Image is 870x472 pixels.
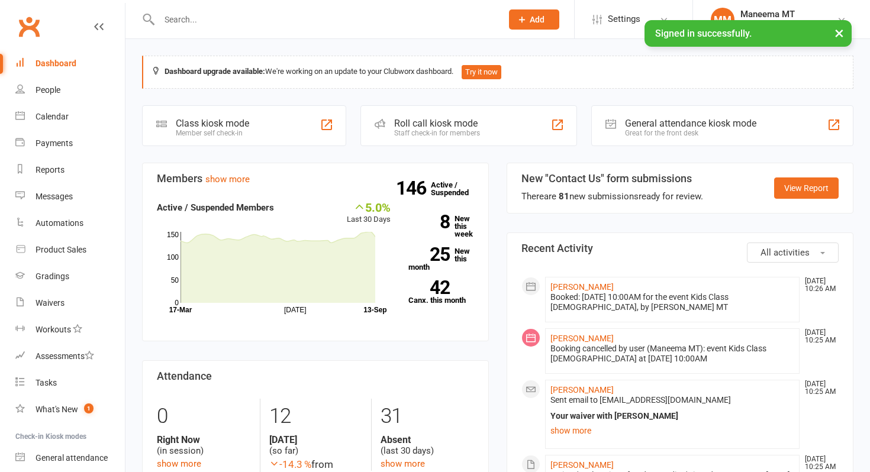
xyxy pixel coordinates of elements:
[36,165,65,174] div: Reports
[36,59,76,68] div: Dashboard
[269,434,363,445] strong: [DATE]
[550,292,794,312] div: Booked: [DATE] 10:00AM for the event Kids Class [DEMOGRAPHIC_DATA], by [PERSON_NAME] MT
[408,215,475,238] a: 8New this week
[761,247,810,258] span: All activities
[165,67,265,76] strong: Dashboard upgrade available:
[408,213,450,231] strong: 8
[15,77,125,104] a: People
[550,395,731,405] span: Sent email to [EMAIL_ADDRESS][DOMAIN_NAME]
[394,129,480,137] div: Staff check-in for members
[15,316,125,343] a: Workouts
[530,15,544,24] span: Add
[408,279,450,296] strong: 42
[608,6,640,33] span: Settings
[176,118,249,129] div: Class kiosk mode
[521,189,703,203] div: There are new submissions ready for review.
[431,172,483,205] a: 146Active / Suspended
[36,85,60,95] div: People
[15,157,125,183] a: Reports
[84,403,94,413] span: 1
[550,344,794,364] div: Booking cancelled by user (Maneema MT): event Kids Class [DEMOGRAPHIC_DATA] at [DATE] 10:00AM
[655,28,752,39] span: Signed in successfully.
[14,12,44,41] a: Clubworx
[142,56,853,89] div: We're working on an update to your Clubworx dashboard.
[157,399,251,434] div: 0
[176,129,249,137] div: Member self check-in
[747,243,839,263] button: All activities
[36,218,83,228] div: Automations
[205,174,250,185] a: show more
[15,396,125,423] a: What's New1
[15,237,125,263] a: Product Sales
[36,453,108,463] div: General attendance
[36,138,73,148] div: Payments
[550,385,614,395] a: [PERSON_NAME]
[740,20,821,30] div: [PERSON_NAME] Thai
[799,329,838,344] time: [DATE] 10:25 AM
[15,445,125,471] a: General attendance kiosk mode
[550,422,794,439] a: show more
[269,458,311,470] span: -14.3 %
[15,263,125,290] a: Gradings
[625,129,756,137] div: Great for the front desk
[711,8,734,31] div: MM
[521,173,703,185] h3: New "Contact Us" form submissions
[157,202,274,213] strong: Active / Suspended Members
[799,455,838,471] time: [DATE] 10:25 AM
[36,378,57,387] div: Tasks
[509,9,559,30] button: Add
[36,298,65,308] div: Waivers
[550,334,614,343] a: [PERSON_NAME]
[550,411,794,421] div: Your waiver with [PERSON_NAME]
[269,434,363,457] div: (so far)
[157,458,201,469] a: show more
[829,20,850,46] button: ×
[381,434,474,457] div: (last 30 days)
[15,130,125,157] a: Payments
[36,351,94,361] div: Assessments
[36,405,78,414] div: What's New
[381,458,425,469] a: show more
[381,434,474,445] strong: Absent
[36,271,69,281] div: Gradings
[15,104,125,130] a: Calendar
[157,434,251,457] div: (in session)
[408,247,475,271] a: 25New this month
[157,173,474,185] h3: Members
[394,118,480,129] div: Roll call kiosk mode
[157,434,251,445] strong: Right Now
[408,280,475,304] a: 42Canx. this month
[774,177,839,199] a: View Report
[347,201,391,214] div: 5.0%
[799,380,838,396] time: [DATE] 10:25 AM
[36,325,71,334] div: Workouts
[15,210,125,237] a: Automations
[15,343,125,370] a: Assessments
[36,245,86,254] div: Product Sales
[15,50,125,77] a: Dashboard
[347,201,391,226] div: Last 30 Days
[625,118,756,129] div: General attendance kiosk mode
[550,282,614,292] a: [PERSON_NAME]
[157,370,474,382] h3: Attendance
[521,243,839,254] h3: Recent Activity
[740,9,821,20] div: Maneema MT
[156,11,494,28] input: Search...
[396,179,431,197] strong: 146
[15,370,125,396] a: Tasks
[15,290,125,316] a: Waivers
[799,277,838,293] time: [DATE] 10:26 AM
[381,399,474,434] div: 31
[462,65,501,79] button: Try it now
[36,112,69,121] div: Calendar
[559,191,569,202] strong: 81
[269,399,363,434] div: 12
[550,460,614,470] a: [PERSON_NAME]
[15,183,125,210] a: Messages
[36,192,73,201] div: Messages
[408,245,450,263] strong: 25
